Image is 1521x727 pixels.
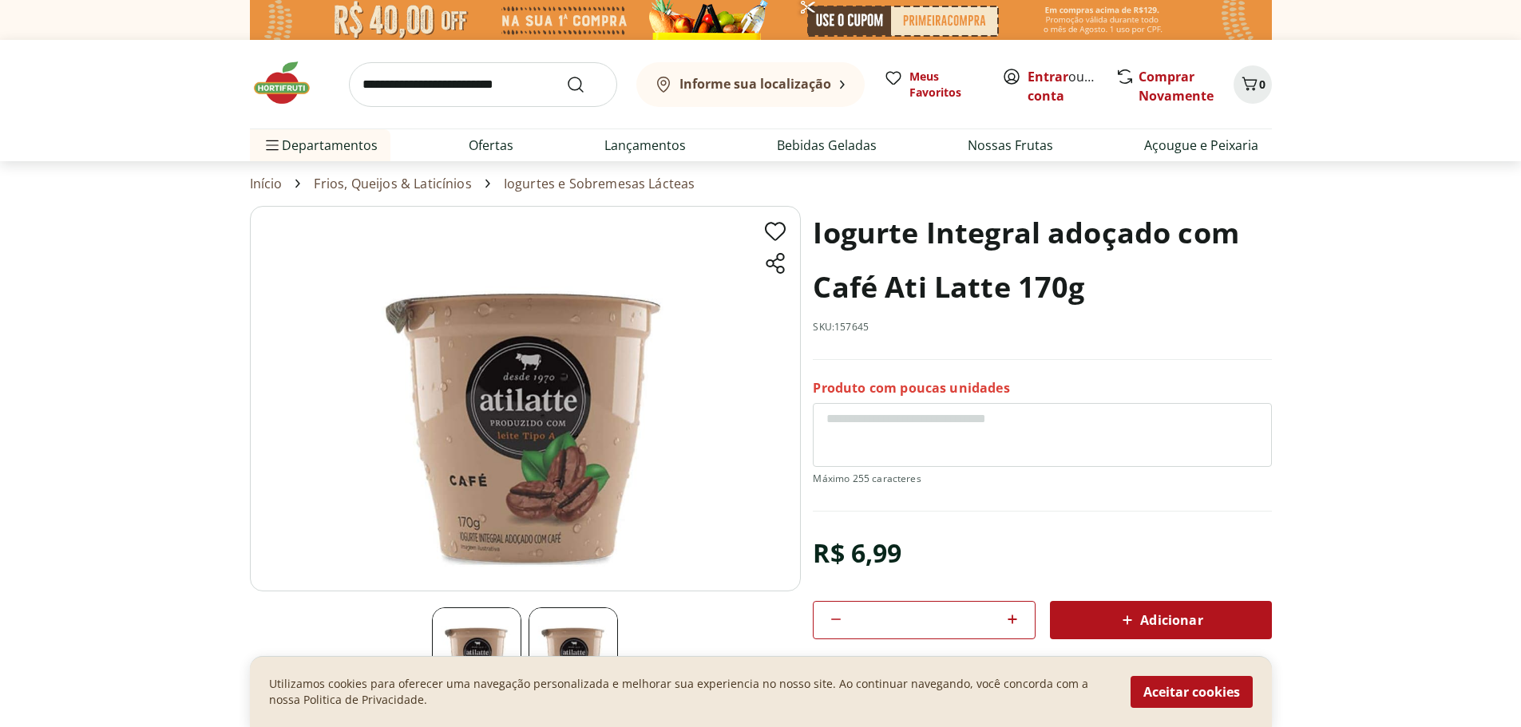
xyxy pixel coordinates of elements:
button: Aceitar cookies [1131,676,1253,708]
input: search [349,62,617,107]
a: Criar conta [1028,68,1115,105]
button: Carrinho [1234,65,1272,104]
a: Meus Favoritos [884,69,983,101]
span: Departamentos [263,126,378,164]
a: Frios, Queijos & Laticínios [314,176,471,191]
span: Adicionar [1118,610,1202,630]
img: Hortifruti [250,59,330,107]
button: Menu [263,126,282,164]
a: Nossas Frutas [968,136,1053,155]
div: R$ 6,99 [813,531,901,575]
span: Meus Favoritos [909,69,983,101]
button: Informe sua localização [636,62,865,107]
img: Principal [250,206,801,591]
button: Adicionar [1050,601,1272,639]
a: Entrar [1028,68,1068,85]
img: Principal [432,607,521,697]
p: SKU: 157645 [813,321,869,334]
a: Açougue e Peixaria [1144,136,1258,155]
p: Produto com poucas unidades [813,379,1009,397]
img: Principal [529,607,618,697]
a: Ofertas [469,136,513,155]
h1: Iogurte Integral adoçado com Café Ati Latte 170g [813,206,1271,314]
a: Bebidas Geladas [777,136,877,155]
a: Iogurtes e Sobremesas Lácteas [504,176,695,191]
a: Comprar Novamente [1139,68,1214,105]
span: 0 [1259,77,1266,92]
button: Submit Search [566,75,604,94]
b: Informe sua localização [679,75,831,93]
span: ou [1028,67,1099,105]
p: Utilizamos cookies para oferecer uma navegação personalizada e melhorar sua experiencia no nosso ... [269,676,1111,708]
a: Início [250,176,283,191]
a: Lançamentos [604,136,686,155]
